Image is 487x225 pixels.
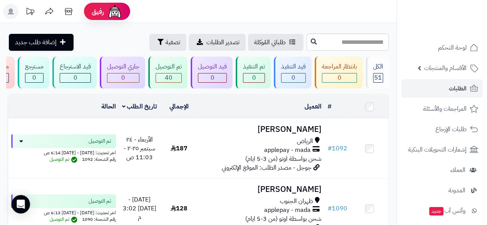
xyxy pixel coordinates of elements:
[449,185,465,196] span: المدونة
[92,7,104,16] span: رفيق
[280,197,313,206] span: ظهران الجنوب
[165,73,172,82] span: 40
[402,202,482,220] a: وآتس آبجديد
[245,214,321,223] span: شحن بواسطة اوتو (من 3-5 ايام)
[252,73,256,82] span: 0
[124,135,155,162] span: الأربعاء - ٢٤ سبتمبر ٢٠٢٥ - 11:03 ص
[189,57,234,88] a: قيد التوصيل 0
[243,62,265,71] div: تم التنفيذ
[322,62,357,71] div: بانتظار المراجعة
[198,73,226,82] div: 0
[428,205,465,216] span: وآتس آب
[402,181,482,200] a: المدونة
[149,34,186,51] button: تصفية
[121,73,125,82] span: 0
[364,57,390,88] a: الكل51
[16,57,51,88] a: مسترجع 0
[222,163,311,172] span: جوجل - مصدر الطلب: الموقع الإلكتروني
[429,207,443,215] span: جديد
[328,204,332,213] span: #
[20,4,40,21] a: تحديثات المنصة
[74,73,77,82] span: 0
[373,62,383,71] div: الكل
[254,38,286,47] span: طلباتي المُوكلة
[297,137,313,146] span: الرياض
[101,102,116,111] a: الحالة
[374,73,382,82] span: 51
[322,73,356,82] div: 0
[198,62,227,71] div: قيد التوصيل
[281,73,305,82] div: 0
[328,144,332,153] span: #
[408,144,467,155] span: إشعارات التحويلات البنكية
[12,195,30,213] div: Open Intercom Messenger
[156,73,181,82] div: 40
[123,195,156,222] span: [DATE] - [DATE] 3:02 م
[147,57,189,88] a: تم التوصيل 40
[107,4,122,19] img: ai-face.png
[450,165,465,175] span: العملاء
[51,57,98,88] a: قيد الاسترجاع 0
[338,73,341,82] span: 0
[245,154,321,163] span: شحن بواسطة اوتو (من 3-5 ايام)
[402,140,482,159] a: إشعارات التحويلات البنكية
[156,62,182,71] div: تم التوصيل
[435,124,467,135] span: طلبات الإرجاع
[201,125,321,134] h3: [PERSON_NAME]
[328,102,331,111] a: #
[328,204,347,213] a: #1090
[60,62,91,71] div: قيد الاسترجاع
[272,57,313,88] a: قيد التنفيذ 0
[60,73,90,82] div: 0
[449,83,467,94] span: الطلبات
[107,62,139,71] div: جاري التوصيل
[402,161,482,179] a: العملاء
[98,57,147,88] a: جاري التوصيل 0
[15,38,57,47] span: إضافة طلب جديد
[328,144,347,153] a: #1092
[122,102,157,111] a: تاريخ الطلب
[234,57,272,88] a: تم التنفيذ 0
[169,102,189,111] a: الإجمالي
[313,57,364,88] a: بانتظار المراجعة 0
[89,137,111,145] span: تم التوصيل
[166,38,180,47] span: تصفية
[107,73,139,82] div: 0
[206,38,239,47] span: تصدير الطلبات
[11,148,116,156] div: اخر تحديث: [DATE] - [DATE] 6:14 ص
[50,216,79,223] span: تم التوصيل
[402,120,482,138] a: طلبات الإرجاع
[243,73,264,82] div: 0
[82,156,116,163] span: رقم الشحنة: 1092
[211,73,214,82] span: 0
[424,63,467,73] span: الأقسام والمنتجات
[402,38,482,57] a: لوحة التحكم
[248,34,303,51] a: طلباتي المُوكلة
[189,34,246,51] a: تصدير الطلبات
[9,34,74,51] a: إضافة طلب جديد
[25,62,44,71] div: مسترجع
[89,197,111,205] span: تم التوصيل
[171,204,187,213] span: 128
[25,73,43,82] div: 0
[11,208,116,216] div: اخر تحديث: [DATE] - [DATE] 6:13 ص
[423,103,467,114] span: المراجعات والأسئلة
[32,73,36,82] span: 0
[305,102,321,111] a: العميل
[281,62,306,71] div: قيد التنفيذ
[201,185,321,194] h3: [PERSON_NAME]
[435,7,480,23] img: logo-2.png
[264,206,311,215] span: applepay - mada
[402,100,482,118] a: المراجعات والأسئلة
[291,73,295,82] span: 0
[50,156,79,163] span: تم التوصيل
[171,144,187,153] span: 187
[402,79,482,98] a: الطلبات
[82,216,116,223] span: رقم الشحنة: 1090
[438,42,467,53] span: لوحة التحكم
[264,146,311,155] span: applepay - mada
